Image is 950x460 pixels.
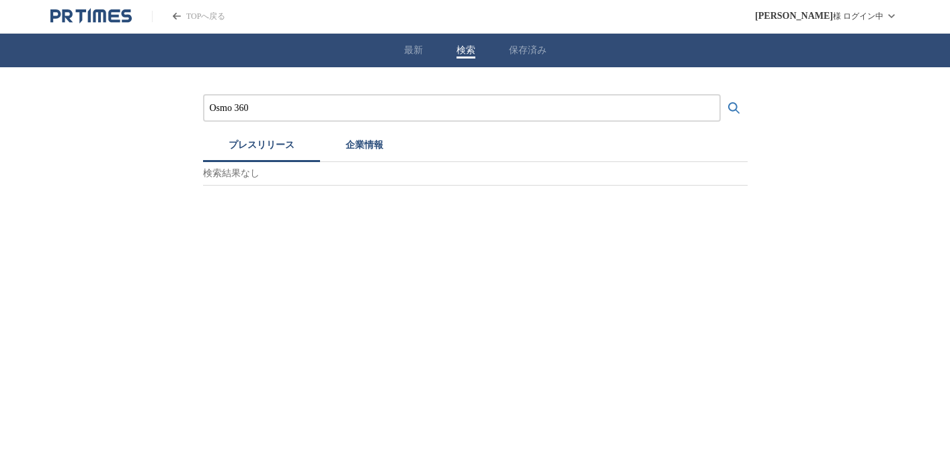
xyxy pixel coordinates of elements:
p: 検索結果なし [203,162,748,186]
button: 保存済み [509,44,547,56]
button: 企業情報 [320,132,409,162]
span: [PERSON_NAME] [755,11,833,22]
button: 最新 [404,44,423,56]
a: PR TIMESのトップページはこちら [50,8,132,24]
button: 検索する [721,95,748,122]
input: プレスリリースおよび企業を検索する [210,101,714,116]
button: 検索 [457,44,475,56]
button: プレスリリース [203,132,320,162]
a: PR TIMESのトップページはこちら [152,11,225,22]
